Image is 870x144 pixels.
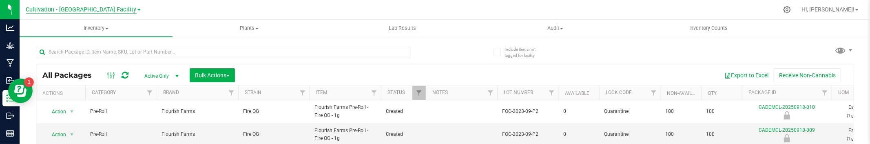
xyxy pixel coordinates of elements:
[502,108,553,115] span: FOG-2023-09-P2
[36,46,410,58] input: Search Package ID, Item Name, SKU, Lot or Part Number...
[606,90,632,95] a: Lock Code
[90,130,152,138] span: Pre-Roll
[162,108,233,115] span: Flourish Farms
[296,86,310,100] a: Filter
[774,68,841,82] button: Receive Non-Cannabis
[708,90,717,96] a: Qty
[245,90,261,95] a: Strain
[42,71,100,80] span: All Packages
[44,129,66,140] span: Action
[314,127,376,142] span: Flourish Farms Pre-Roll - Fire OG - 1g
[6,41,14,49] inline-svg: Grow
[20,20,173,37] a: Inventory
[563,108,594,115] span: 0
[665,108,696,115] span: 100
[8,79,33,103] iframe: Resource center
[741,111,833,119] div: Quarantine
[162,130,233,138] span: Flourish Farms
[6,76,14,85] inline-svg: Inbound
[479,20,632,37] a: Audit
[20,25,173,32] span: Inventory
[678,25,739,32] span: Inventory Counts
[563,130,594,138] span: 0
[67,106,77,117] span: select
[719,68,774,82] button: Export to Excel
[505,46,545,59] span: Include items not tagged for facility
[378,25,427,32] span: Lab Results
[173,20,325,37] a: Plants
[386,108,421,115] span: Created
[314,103,376,119] span: Flourish Farms Pre-Roll - Fire OG - 1g
[604,108,655,115] span: Quarantine
[665,130,696,138] span: 100
[367,86,381,100] a: Filter
[818,86,832,100] a: Filter
[386,130,421,138] span: Created
[432,90,448,95] a: Notes
[143,86,157,100] a: Filter
[243,130,305,138] span: Fire OG
[545,86,558,100] a: Filter
[225,86,238,100] a: Filter
[90,108,152,115] span: Pre-Roll
[6,112,14,120] inline-svg: Outbound
[243,108,305,115] span: Fire OG
[92,90,116,95] a: Category
[67,129,77,140] span: select
[647,86,660,100] a: Filter
[173,25,325,32] span: Plants
[667,90,703,96] a: Non-Available
[412,86,426,100] a: Filter
[42,90,82,96] div: Actions
[565,90,589,96] a: Available
[782,6,792,13] div: Manage settings
[504,90,533,95] a: Lot Number
[759,127,815,133] a: CADEMCL-20250918-009
[838,90,849,95] a: UOM
[6,94,14,102] inline-svg: Inventory
[632,20,785,37] a: Inventory Counts
[326,20,479,37] a: Lab Results
[44,106,66,117] span: Action
[801,6,855,13] span: Hi, [PERSON_NAME]!
[163,90,179,95] a: Brand
[706,108,737,115] span: 100
[195,72,230,79] span: Bulk Actions
[26,6,137,13] span: Cultivation - [GEOGRAPHIC_DATA] Facility
[706,130,737,138] span: 100
[484,86,497,100] a: Filter
[6,129,14,137] inline-svg: Reports
[6,24,14,32] inline-svg: Analytics
[759,104,815,110] a: CADEMCL-20250918-010
[479,25,631,32] span: Audit
[502,130,553,138] span: FOG-2023-09-P2
[24,77,34,87] iframe: Resource center unread badge
[6,59,14,67] inline-svg: Manufacturing
[604,130,655,138] span: Quarantine
[748,90,776,95] a: Package ID
[190,68,235,82] button: Bulk Actions
[316,90,327,95] a: Item
[387,90,405,95] a: Status
[741,134,833,142] div: Quarantine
